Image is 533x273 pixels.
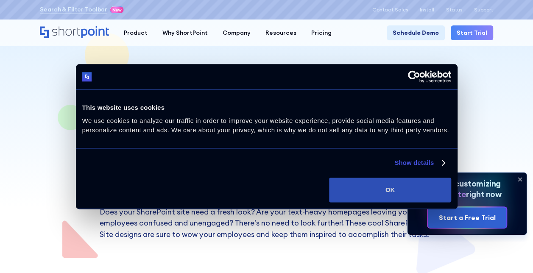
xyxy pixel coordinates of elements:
[387,25,445,40] a: Schedule Demo
[451,25,493,40] a: Start Trial
[428,207,506,228] a: Start a Free Trial
[117,25,155,40] a: Product
[258,25,304,40] a: Resources
[377,70,451,83] a: Usercentrics Cookiebot - opens in a new window
[474,7,493,13] a: Support
[380,175,533,273] iframe: Chat Widget
[82,103,451,113] div: This website uses cookies
[372,7,408,13] a: Contact Sales
[215,25,258,40] a: Company
[394,158,444,168] a: Show details
[329,178,451,202] button: OK
[155,25,215,40] a: Why ShortPoint
[223,28,251,37] div: Company
[162,28,208,37] div: Why ShortPoint
[100,206,434,240] p: Does your SharePoint site need a fresh look? Are your text-heavy homepages leaving your employees...
[265,28,296,37] div: Resources
[40,5,107,14] a: Search & Filter Toolbar
[40,26,109,39] a: Home
[438,212,495,223] div: Start a Free Trial
[311,28,332,37] div: Pricing
[420,7,434,13] a: Install
[446,7,462,13] a: Status
[82,72,92,82] img: logo
[124,28,148,37] div: Product
[304,25,339,40] a: Pricing
[82,117,449,134] span: We use cookies to analyze our traffic in order to improve your website experience, provide social...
